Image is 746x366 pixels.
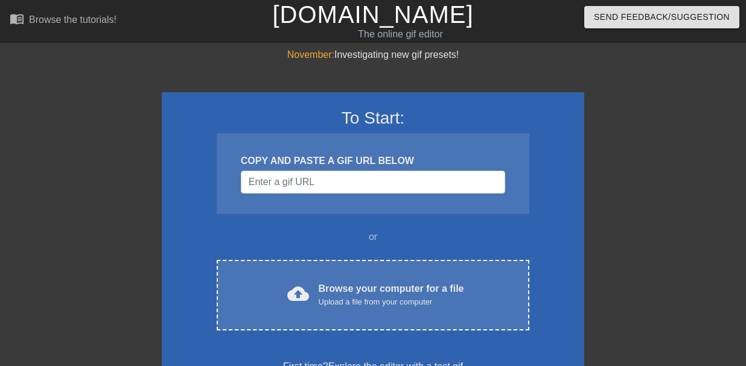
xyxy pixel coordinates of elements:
[29,14,116,25] div: Browse the tutorials!
[584,6,739,28] button: Send Feedback/Suggestion
[10,11,116,30] a: Browse the tutorials!
[287,283,309,304] span: cloud_upload
[255,27,546,42] div: The online gif editor
[272,1,473,28] a: [DOMAIN_NAME]
[193,230,553,244] div: or
[177,108,569,128] h3: To Start:
[319,296,464,308] div: Upload a file from your computer
[319,282,464,308] div: Browse your computer for a file
[287,49,334,60] span: November:
[162,48,584,62] div: Investigating new gif presets!
[241,171,505,194] input: Username
[594,10,730,25] span: Send Feedback/Suggestion
[241,154,505,168] div: COPY AND PASTE A GIF URL BELOW
[10,11,24,26] span: menu_book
